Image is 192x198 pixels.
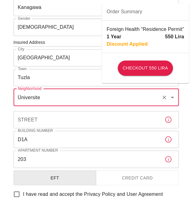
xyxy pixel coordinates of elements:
button: Clear [160,93,169,102]
label: Neighborhood [18,86,42,91]
span: Order Summary [107,8,184,15]
p: Foreign Health “Residence Permit” [107,26,184,33]
label: Apartment Number [18,148,58,153]
button: Checkout 550 Lira [118,61,173,76]
label: Gender [18,16,31,21]
label: Building Number [18,128,53,133]
label: City [18,46,24,52]
label: Town [18,66,27,71]
button: Open [168,93,177,102]
div: [DEMOGRAPHIC_DATA] [14,19,179,36]
button: EFT [14,170,96,185]
p: 1 Year [107,33,121,40]
p: Discount Applied [107,40,148,48]
p: 550 Lira [165,33,184,40]
button: Credit Card [96,170,179,185]
span: I have read and accept the Privacy Policy and User Agreement [23,190,163,198]
h6: Insured Address [14,39,179,46]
